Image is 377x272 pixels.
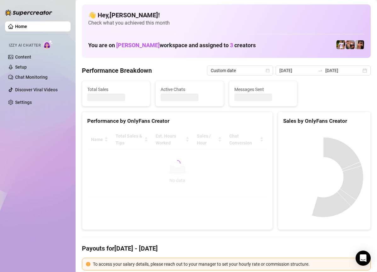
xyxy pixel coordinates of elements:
[15,75,48,80] a: Chat Monitoring
[88,42,256,49] h1: You are on workspace and assigned to creators
[283,117,365,125] div: Sales by OnlyFans Creator
[346,40,355,49] img: Osvaldo
[15,65,27,70] a: Setup
[15,54,31,59] a: Content
[88,11,364,20] h4: 👋 Hey, [PERSON_NAME] !
[116,42,160,48] span: [PERSON_NAME]
[15,24,27,29] a: Home
[9,42,41,48] span: Izzy AI Chatter
[5,9,52,16] img: logo-BBDzfeDw.svg
[318,68,323,73] span: to
[82,244,371,253] h4: Payouts for [DATE] - [DATE]
[87,86,145,93] span: Total Sales
[161,86,218,93] span: Active Chats
[355,40,364,49] img: Zach
[43,40,53,49] img: AI Chatter
[356,251,371,266] div: Open Intercom Messenger
[174,160,180,167] span: loading
[15,100,32,105] a: Settings
[82,66,152,75] h4: Performance Breakdown
[318,68,323,73] span: swap-right
[266,69,270,72] span: calendar
[234,86,292,93] span: Messages Sent
[230,42,233,48] span: 3
[325,67,361,74] input: End date
[87,117,267,125] div: Performance by OnlyFans Creator
[211,66,269,75] span: Custom date
[279,67,315,74] input: Start date
[88,20,364,26] span: Check what you achieved this month
[93,261,367,268] div: To access your salary details, please reach out to your manager to set your hourly rate or commis...
[86,262,90,266] span: exclamation-circle
[15,87,58,92] a: Discover Viral Videos
[336,40,345,49] img: Hector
